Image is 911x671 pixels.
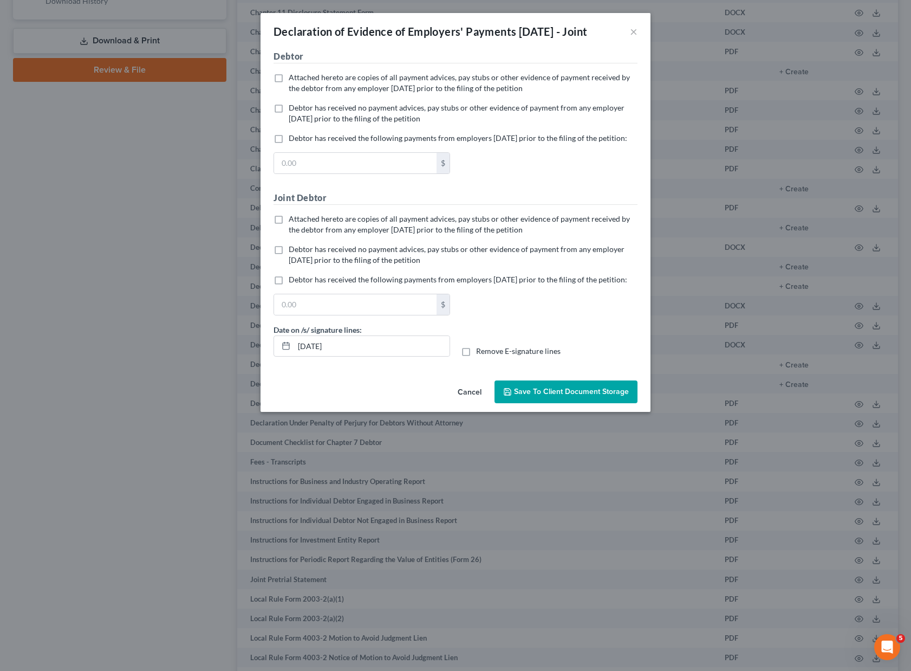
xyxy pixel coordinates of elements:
label: Date on /s/ signature lines: [274,324,362,335]
div: Declaration of Evidence of Employers' Payments [DATE] - Joint [274,24,587,39]
input: 0.00 [274,294,437,315]
span: Attached hereto are copies of all payment advices, pay stubs or other evidence of payment receive... [289,73,630,93]
span: Attached hereto are copies of all payment advices, pay stubs or other evidence of payment receive... [289,214,630,234]
button: Cancel [449,382,490,403]
button: Save to Client Document Storage [494,380,637,403]
span: Remove E-signature lines [476,346,561,356]
input: MM/DD/YYYY [294,336,450,357]
span: Debtor has received no payment advices, pay stubs or other evidence of payment from any employer ... [289,244,624,264]
h5: Joint Debtor [274,191,637,205]
div: $ [437,294,450,315]
span: Save to Client Document Storage [514,387,629,396]
div: $ [437,153,450,173]
button: × [630,25,637,38]
input: 0.00 [274,153,437,173]
span: Debtor has received no payment advices, pay stubs or other evidence of payment from any employer ... [289,103,624,123]
span: Debtor has received the following payments from employers [DATE] prior to the filing of the petit... [289,133,627,143]
span: 5 [896,634,905,643]
h5: Debtor [274,50,637,63]
iframe: Intercom live chat [874,634,900,660]
span: Debtor has received the following payments from employers [DATE] prior to the filing of the petit... [289,275,627,284]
